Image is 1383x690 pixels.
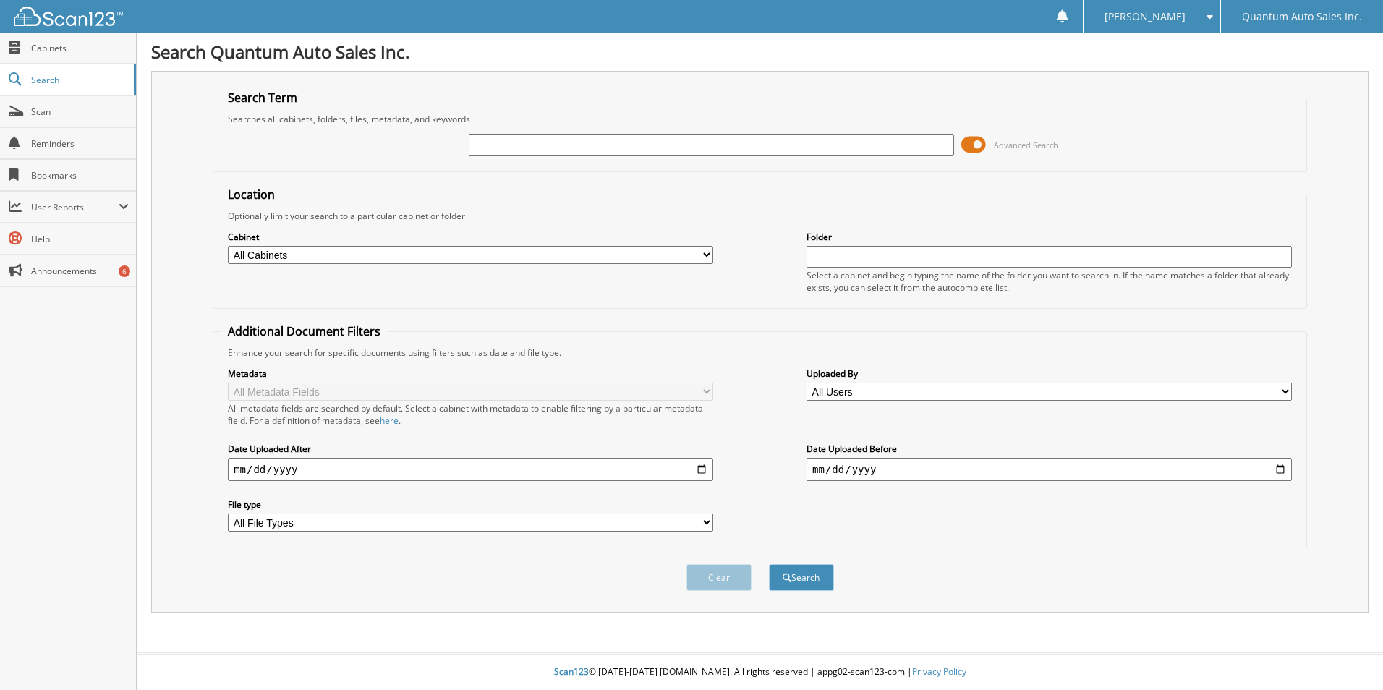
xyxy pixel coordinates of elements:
span: Quantum Auto Sales Inc. [1242,12,1362,21]
a: Privacy Policy [912,665,966,678]
span: Advanced Search [994,140,1058,150]
input: start [228,458,713,481]
span: Cabinets [31,42,129,54]
label: Date Uploaded Before [807,443,1292,455]
span: [PERSON_NAME] [1105,12,1186,21]
span: Announcements [31,265,129,277]
label: Cabinet [228,231,713,243]
input: end [807,458,1292,481]
span: User Reports [31,201,119,213]
h1: Search Quantum Auto Sales Inc. [151,40,1369,64]
img: scan123-logo-white.svg [14,7,123,26]
span: Bookmarks [31,169,129,182]
legend: Location [221,187,282,203]
div: Searches all cabinets, folders, files, metadata, and keywords [221,113,1299,125]
button: Search [769,564,834,591]
span: Search [31,74,127,86]
div: Enhance your search for specific documents using filters such as date and file type. [221,346,1299,359]
label: Folder [807,231,1292,243]
button: Clear [686,564,752,591]
div: 6 [119,265,130,277]
span: Reminders [31,137,129,150]
div: Optionally limit your search to a particular cabinet or folder [221,210,1299,222]
span: Scan [31,106,129,118]
div: © [DATE]-[DATE] [DOMAIN_NAME]. All rights reserved | appg02-scan123-com | [137,655,1383,690]
label: Uploaded By [807,367,1292,380]
label: Metadata [228,367,713,380]
legend: Search Term [221,90,305,106]
legend: Additional Document Filters [221,323,388,339]
a: here [380,414,399,427]
div: All metadata fields are searched by default. Select a cabinet with metadata to enable filtering b... [228,402,713,427]
label: File type [228,498,713,511]
span: Help [31,233,129,245]
label: Date Uploaded After [228,443,713,455]
span: Scan123 [554,665,589,678]
div: Select a cabinet and begin typing the name of the folder you want to search in. If the name match... [807,269,1292,294]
